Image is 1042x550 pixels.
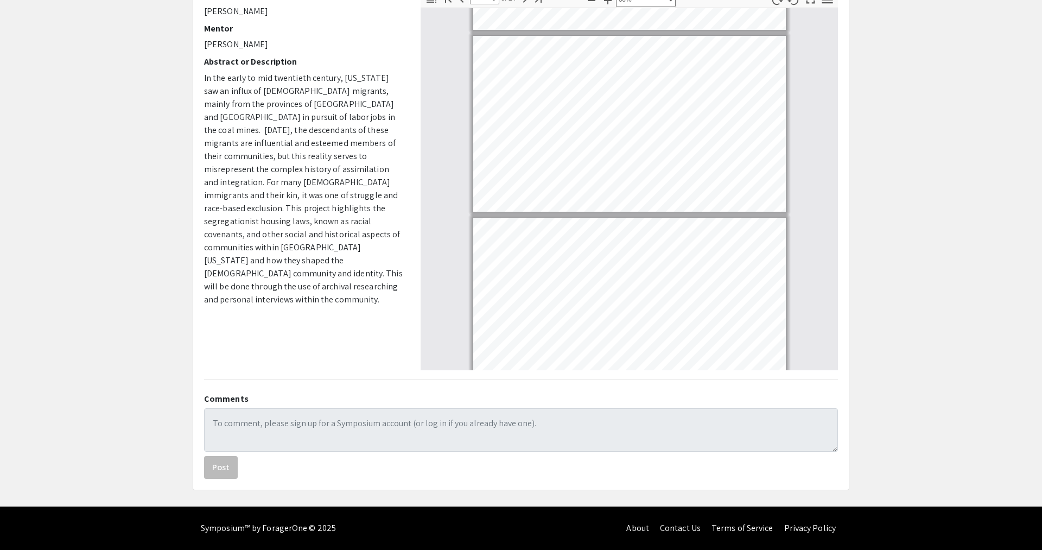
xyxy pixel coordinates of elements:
[204,38,404,51] p: [PERSON_NAME]
[784,522,836,534] a: Privacy Policy
[204,72,403,305] span: In the early to mid twentieth century, [US_STATE] saw an influx of [DEMOGRAPHIC_DATA] migrants, m...
[204,394,838,404] h2: Comments
[204,23,404,34] h2: Mentor
[468,213,791,399] div: Page 10
[711,522,773,534] a: Terms of Service
[468,31,791,217] div: Page 9
[201,507,336,550] div: Symposium™ by ForagerOne © 2025
[626,522,649,534] a: About
[204,456,238,479] button: Post
[8,501,46,542] iframe: Chat
[660,522,701,534] a: Contact Us
[204,56,404,67] h2: Abstract or Description
[204,5,404,18] p: [PERSON_NAME]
